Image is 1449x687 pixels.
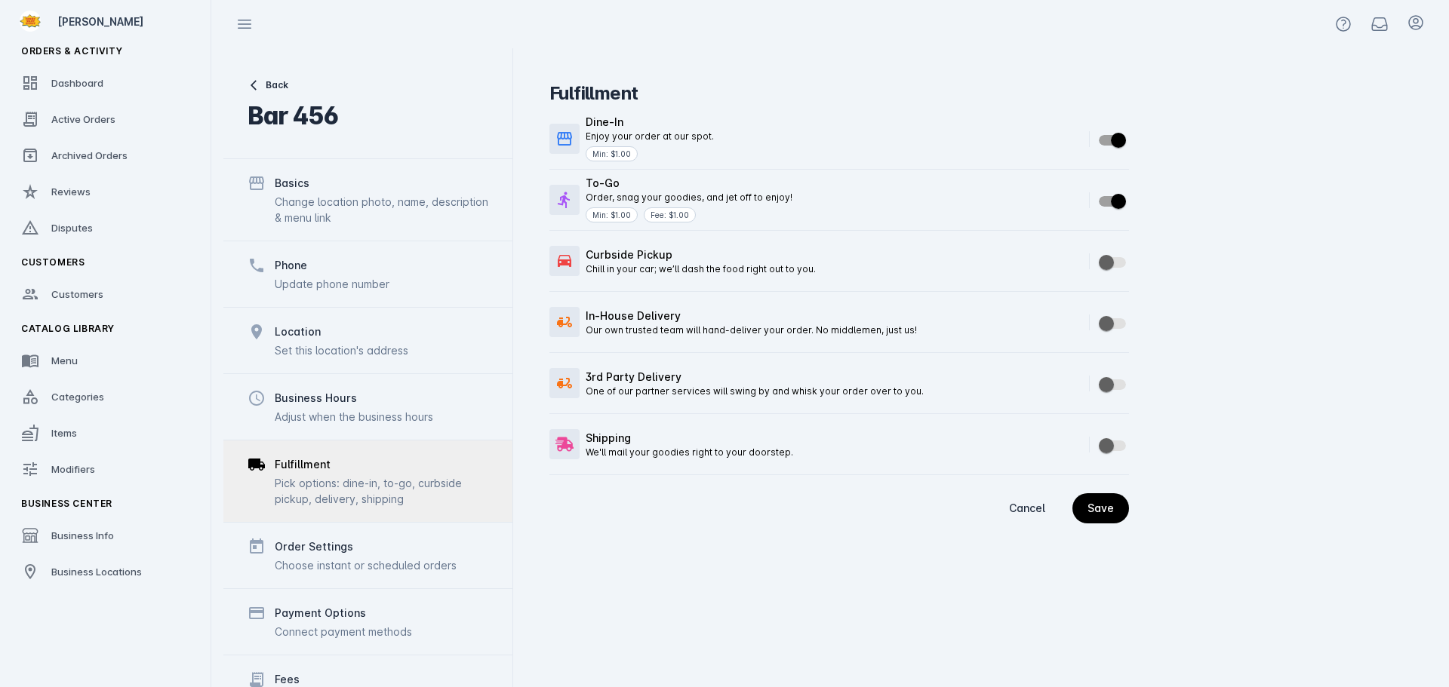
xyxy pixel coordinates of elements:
[51,113,115,125] span: Active Orders
[275,409,433,425] div: Adjust when the business hours
[275,194,488,225] div: Change location photo, name, description & menu link
[586,175,792,191] h6: To-Go
[275,256,307,274] div: Phone
[9,278,202,311] a: Customers
[9,139,202,172] a: Archived Orders
[592,150,631,158] div: Min: $1.00
[51,149,128,161] span: Archived Orders
[586,114,714,130] h6: Dine-In
[248,104,338,128] div: Bar 456
[9,519,202,552] a: Business Info
[586,247,816,262] h6: Curbside Pickup
[51,463,95,475] span: Modifiers
[275,323,321,341] div: Location
[275,538,353,556] div: Order Settings
[9,211,202,244] a: Disputes
[1088,503,1114,514] div: Save
[51,566,142,578] span: Business Locations
[51,354,78,367] span: Menu
[994,493,1060,523] button: Cancel
[9,175,202,208] a: Reviews
[586,369,924,385] h6: 3rd Party Delivery
[266,78,288,92] span: Back
[9,380,202,413] a: Categories
[21,498,112,509] span: Business Center
[651,211,689,219] div: Fee: $1.00
[9,66,202,100] a: Dashboard
[586,308,917,324] h6: In-House Delivery
[1009,503,1045,514] span: Cancel
[9,103,202,136] a: Active Orders
[592,211,631,219] div: Min: $1.00
[586,130,714,143] p: Enjoy your order at our spot.
[51,427,77,439] span: Items
[51,222,93,234] span: Disputes
[275,475,488,507] div: Pick options: dine-in, to-go, curbside pickup, delivery, shipping
[51,529,114,541] span: Business Info
[586,191,792,204] p: Order, snag your goodies, and jet off to enjoy!
[275,557,457,573] div: Choose instant or scheduled orders
[586,430,793,446] h6: Shipping
[275,455,331,474] div: Fulfillment
[51,391,104,403] span: Categories
[1072,493,1129,523] button: continue
[51,77,103,89] span: Dashboard
[275,604,366,622] div: Payment Options
[275,624,412,639] div: Connect payment methods
[21,45,122,57] span: Orders & Activity
[9,452,202,486] a: Modifiers
[51,288,103,300] span: Customers
[275,389,357,407] div: Business Hours
[586,262,816,276] p: Chill in your car; we’ll dash the food right out to you.
[549,84,638,103] div: Fulfillment
[586,446,793,459] p: We'll mail your goodies right to your doorstep.
[21,323,115,334] span: Catalog Library
[248,78,338,92] button: Back
[57,14,196,29] div: [PERSON_NAME]
[9,344,202,377] a: Menu
[51,186,91,198] span: Reviews
[275,174,309,192] div: Basics
[275,342,408,358] div: Set this location's address
[21,256,85,268] span: Customers
[586,385,924,398] p: One of our partner services will swing by and whisk your order over to you.
[9,416,202,449] a: Items
[586,324,917,337] p: Our own trusted team will hand-deliver your order. No middlemen, just us!
[275,276,389,292] div: Update phone number
[9,555,202,588] a: Business Locations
